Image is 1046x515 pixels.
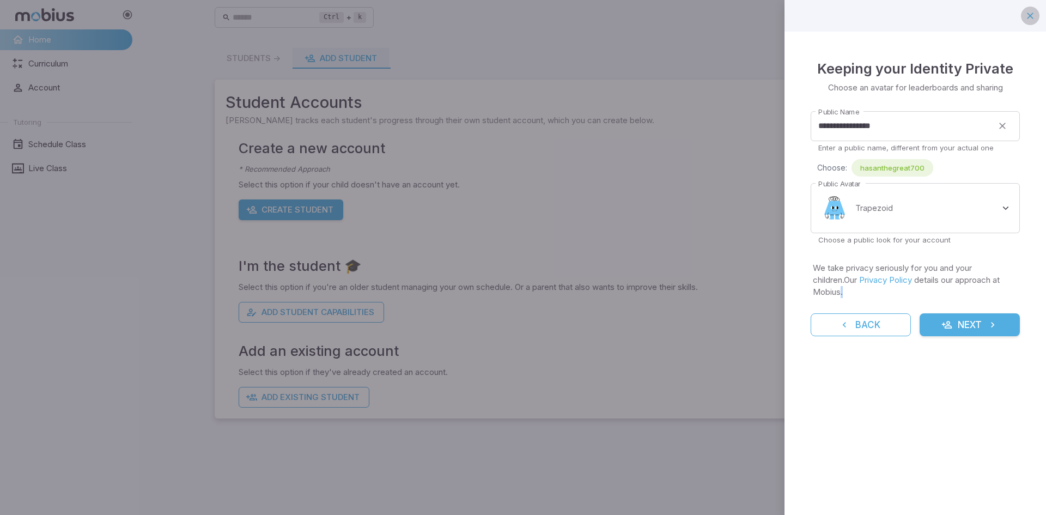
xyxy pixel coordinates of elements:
label: Public Avatar [818,179,860,189]
a: Privacy Policy [859,275,912,285]
p: Choose an avatar for leaderboards and sharing [828,82,1003,94]
label: Public Name [818,107,859,117]
div: hasanthegreat700 [852,159,933,177]
span: hasanthegreat700 [852,162,933,173]
p: Choose a public look for your account [818,235,1012,245]
p: Trapezoid [855,202,893,214]
p: Enter a public name, different from your actual one [818,143,1012,153]
h4: Keeping your Identity Private [817,58,1013,80]
p: We take privacy seriously for you and your children. Our details our approach at Mobius. [813,262,1018,298]
div: Choose: [817,159,1020,177]
button: Next [920,313,1020,336]
button: Back [811,313,911,336]
button: clear [993,116,1012,136]
img: trapezoid.svg [818,192,851,225]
